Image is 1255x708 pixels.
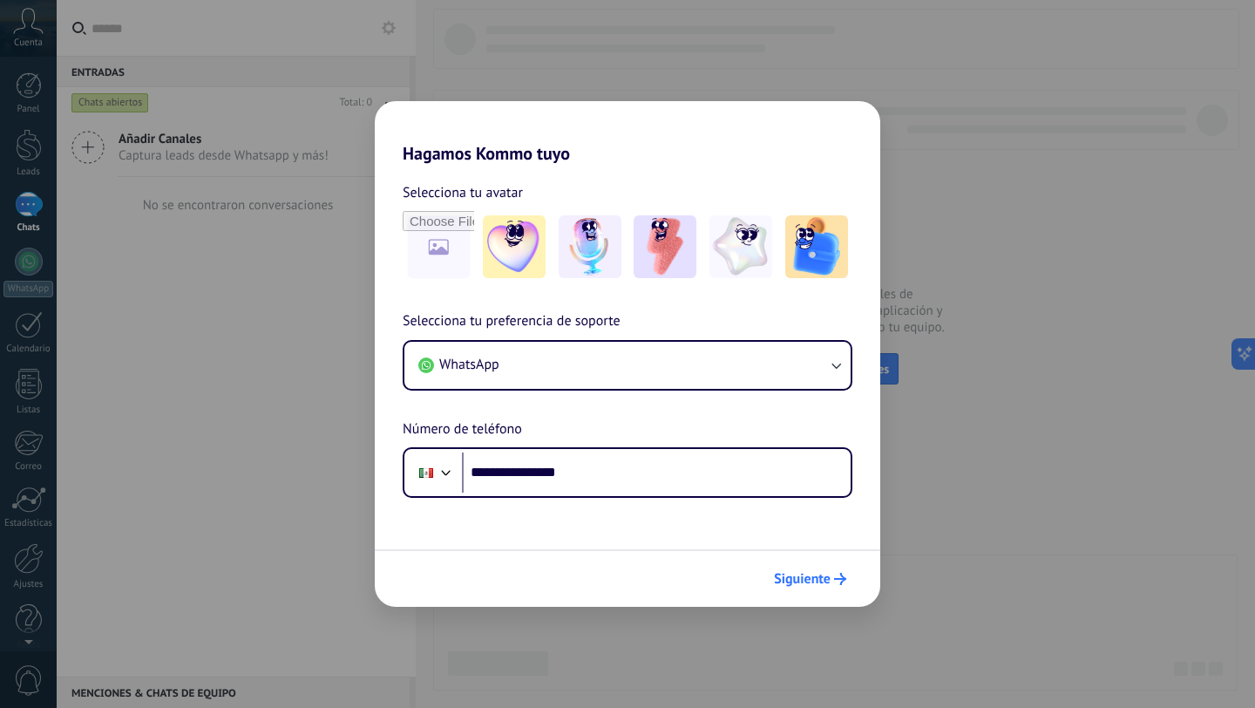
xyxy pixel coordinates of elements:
span: Selecciona tu preferencia de soporte [403,310,621,333]
span: Selecciona tu avatar [403,181,523,204]
button: Siguiente [766,564,854,594]
img: -5.jpeg [785,215,848,278]
img: -4.jpeg [709,215,772,278]
img: -3.jpeg [634,215,696,278]
img: -1.jpeg [483,215,546,278]
div: Mexico: + 52 [410,454,443,491]
span: Número de teléfono [403,419,522,441]
img: -2.jpeg [559,215,621,278]
button: WhatsApp [404,342,851,389]
h2: Hagamos Kommo tuyo [375,101,880,164]
span: Siguiente [774,573,831,585]
span: WhatsApp [439,356,499,373]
